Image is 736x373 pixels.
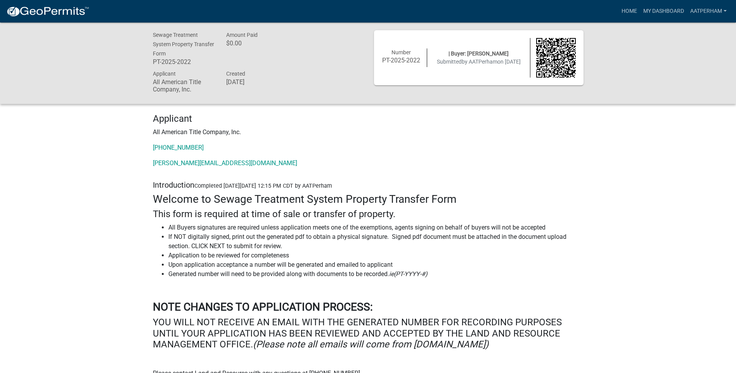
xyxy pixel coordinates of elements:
img: QR code [536,38,576,78]
h6: [DATE] [226,78,288,86]
a: [PHONE_NUMBER] [153,144,204,151]
a: AATPerham [687,4,730,19]
h4: YOU WILL NOT RECEIVE AN EMAIL WITH THE GENERATED NUMBER FOR RECORDING PURPOSES UNTIL YOUR APPLICA... [153,317,584,350]
i: ie(PT-YYYY-#) [389,270,428,278]
p: All American Title Company, Inc. [153,128,584,137]
h6: PT-2025-2022 [382,57,421,64]
h6: All American Title Company, Inc. [153,78,215,93]
span: Sewage Treatment System Property Transfer Form [153,32,214,57]
span: Created [226,71,245,77]
span: Amount Paid [226,32,258,38]
span: Completed [DATE][DATE] 12:15 PM CDT by AATPerham [194,183,332,189]
span: Applicant [153,71,176,77]
li: Generated number will need to be provided along with documents to be recorded. [168,269,584,279]
strong: NOTE CHANGES TO APPLICATION PROCESS: [153,300,373,313]
a: Home [618,4,640,19]
span: by AATPerham [462,59,497,65]
span: Submitted on [DATE] [437,59,521,65]
span: Number [391,49,411,55]
h5: Introduction [153,180,584,190]
li: Upon application acceptance a number will be generated and emailed to applicant [168,260,584,269]
li: All Buyers signatures are required unless application meets one of the exemptions, agents signing... [168,223,584,232]
a: [PERSON_NAME][EMAIL_ADDRESS][DOMAIN_NAME] [153,159,297,167]
span: | Buyer: [PERSON_NAME] [449,50,509,57]
i: (Please note all emails will come from [DOMAIN_NAME]) [253,339,488,350]
a: My Dashboard [640,4,687,19]
h6: $0.00 [226,40,288,47]
h4: Applicant [153,113,584,124]
h3: Welcome to Sewage Treatment System Property Transfer Form [153,193,584,206]
h6: PT-2025-2022 [153,58,215,66]
li: Application to be reviewed for completeness [168,251,584,260]
h4: This form is required at time of sale or transfer of property. [153,209,584,220]
li: If NOT digitally signed, print out the generated pdf to obtain a physical signature. Signed pdf d... [168,232,584,251]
